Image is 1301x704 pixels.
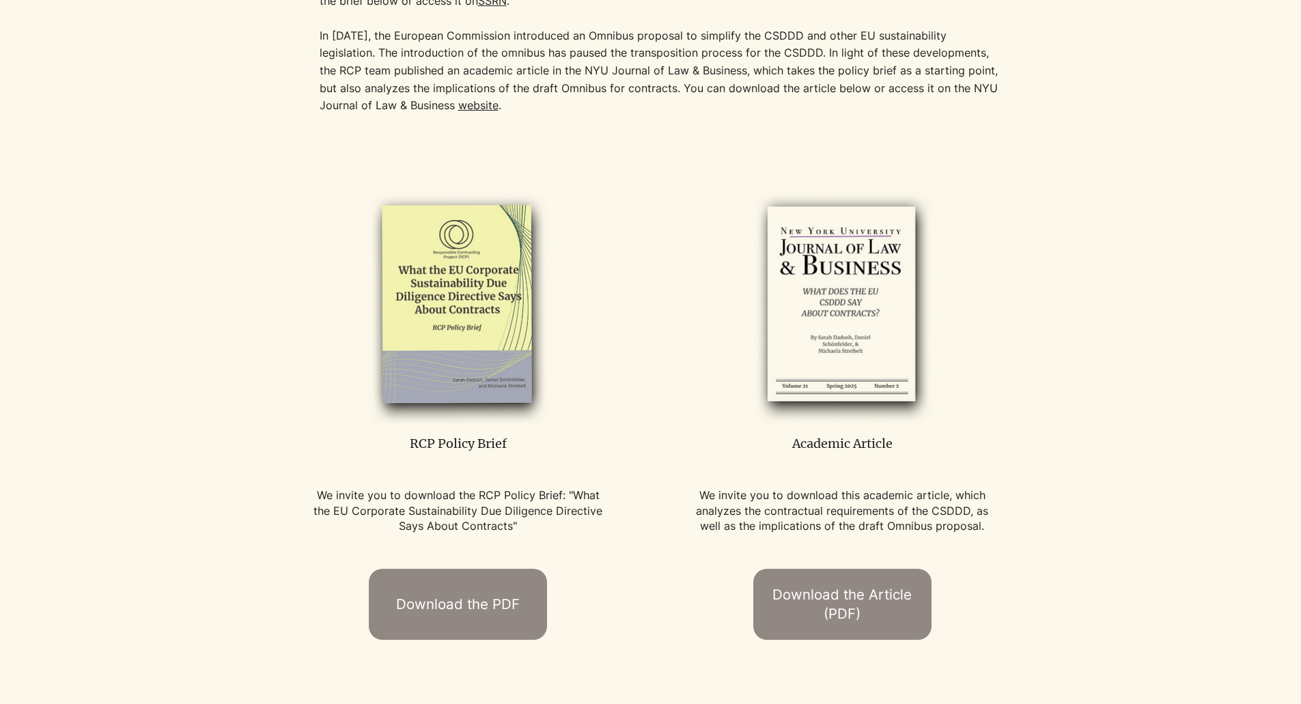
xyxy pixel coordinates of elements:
p: In [DATE], the European Commission introduced an Omnibus proposal to simplify the CSDDD and other... [320,27,1003,115]
p: Academic Article [694,435,991,452]
a: Download the PDF [369,569,547,640]
span: . [455,98,505,112]
span: Download the PDF [396,595,520,615]
p: RCP Policy Brief [309,435,606,452]
img: RCP Toolkit Cover Mockups 1 (6)_edited.png [713,187,971,423]
span: Download the Article (PDF) [766,585,919,624]
a: Download the Article (PDF) [753,569,932,640]
a: website [458,98,499,112]
img: CSDDD_policy_brief_edited.png [328,187,587,423]
p: We invite you to download this academic article, which analyzes the contractual requirements of t... [694,488,991,533]
span: We invite you to download the RCP Policy Brief: "What the EU Corporate Sustainability Due Diligen... [313,488,602,533]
